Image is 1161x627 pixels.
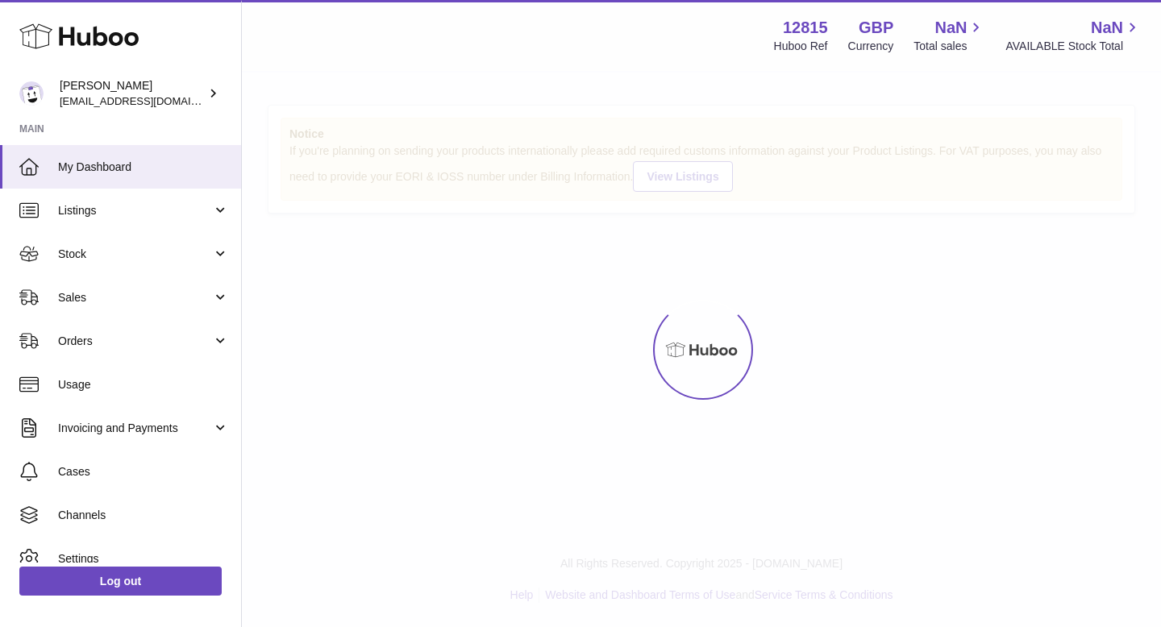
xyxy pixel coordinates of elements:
span: NaN [934,17,967,39]
span: Channels [58,508,229,523]
span: Invoicing and Payments [58,421,212,436]
span: [EMAIL_ADDRESS][DOMAIN_NAME] [60,94,237,107]
span: My Dashboard [58,160,229,175]
span: NaN [1091,17,1123,39]
span: Cases [58,464,229,480]
span: Stock [58,247,212,262]
img: shophawksclub@gmail.com [19,81,44,106]
strong: GBP [859,17,893,39]
div: [PERSON_NAME] [60,78,205,109]
div: Currency [848,39,894,54]
strong: 12815 [783,17,828,39]
div: Huboo Ref [774,39,828,54]
span: Usage [58,377,229,392]
span: AVAILABLE Stock Total [1005,39,1142,54]
span: Total sales [913,39,985,54]
a: NaN AVAILABLE Stock Total [1005,17,1142,54]
span: Listings [58,203,212,218]
span: Orders [58,334,212,349]
a: NaN Total sales [913,17,985,54]
span: Settings [58,551,229,567]
a: Log out [19,567,222,596]
span: Sales [58,290,212,305]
